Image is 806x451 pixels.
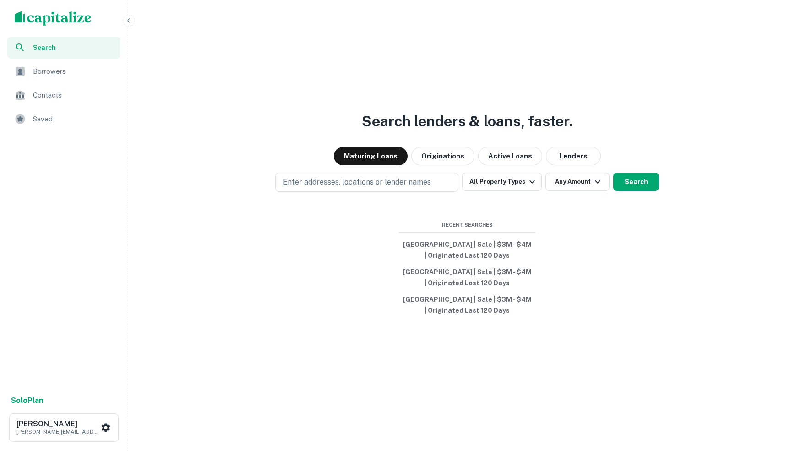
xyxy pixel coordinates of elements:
[398,291,536,319] button: [GEOGRAPHIC_DATA] | Sale | $3M - $4M | Originated Last 120 Days
[33,66,115,77] span: Borrowers
[11,395,43,406] a: SoloPlan
[9,413,119,442] button: [PERSON_NAME][PERSON_NAME][EMAIL_ADDRESS][DOMAIN_NAME]
[545,173,610,191] button: Any Amount
[7,84,120,106] a: Contacts
[478,147,542,165] button: Active Loans
[15,11,92,26] img: capitalize-logo.png
[16,428,99,436] p: [PERSON_NAME][EMAIL_ADDRESS][DOMAIN_NAME]
[411,147,474,165] button: Originations
[7,60,120,82] a: Borrowers
[613,173,659,191] button: Search
[33,90,115,101] span: Contacts
[398,221,536,229] span: Recent Searches
[16,420,99,428] h6: [PERSON_NAME]
[33,43,115,53] span: Search
[334,147,408,165] button: Maturing Loans
[362,110,572,132] h3: Search lenders & loans, faster.
[398,264,536,291] button: [GEOGRAPHIC_DATA] | Sale | $3M - $4M | Originated Last 120 Days
[546,147,601,165] button: Lenders
[7,108,120,130] a: Saved
[7,37,120,59] a: Search
[11,396,43,405] strong: Solo Plan
[33,114,115,125] span: Saved
[275,173,458,192] button: Enter addresses, locations or lender names
[398,236,536,264] button: [GEOGRAPHIC_DATA] | Sale | $3M - $4M | Originated Last 120 Days
[462,173,542,191] button: All Property Types
[760,378,806,422] iframe: Chat Widget
[283,177,431,188] p: Enter addresses, locations or lender names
